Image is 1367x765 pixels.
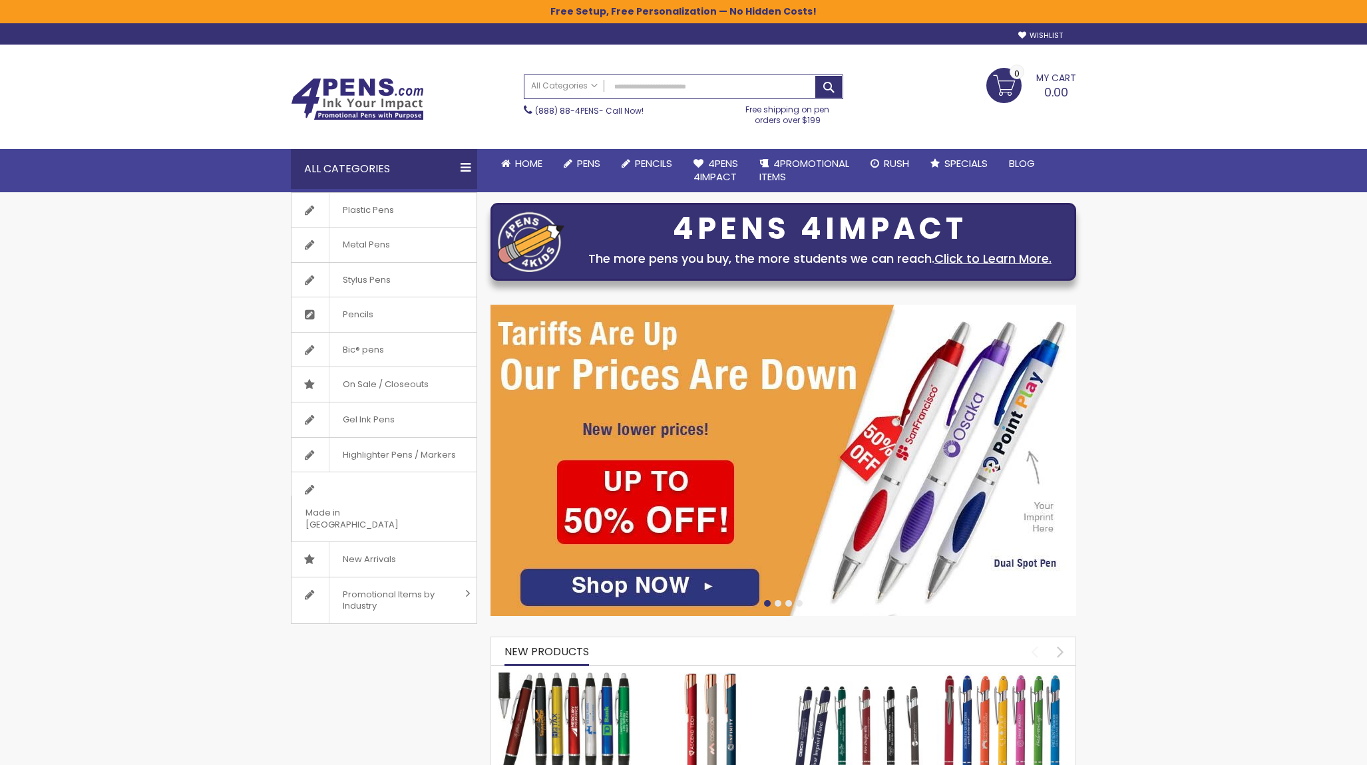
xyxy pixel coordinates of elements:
img: 4Pens Custom Pens and Promotional Products [291,78,424,120]
a: Specials [920,149,998,178]
a: 4PROMOTIONALITEMS [749,149,860,192]
div: Free shipping on pen orders over $199 [732,99,844,126]
a: Ellipse Softy Brights with Stylus Pen - Laser [936,672,1070,683]
span: Pencils [329,297,387,332]
a: Pencils [611,149,683,178]
span: All Categories [531,80,598,91]
span: Made in [GEOGRAPHIC_DATA] [292,496,443,541]
span: Metal Pens [329,228,403,262]
a: Plastic Pens [292,193,477,228]
a: 0.00 0 [986,68,1076,101]
span: 0 [1014,67,1020,80]
a: Bic® pens [292,333,477,367]
a: Pens [553,149,611,178]
span: On Sale / Closeouts [329,367,442,402]
span: Blog [1009,156,1035,170]
a: Gel Ink Pens [292,402,477,437]
span: Home [515,156,542,170]
img: /cheap-promotional-products.html [490,305,1076,616]
a: Home [490,149,553,178]
a: Rush [860,149,920,178]
span: - Call Now! [535,105,644,116]
a: Metal Pens [292,228,477,262]
a: Promotional Items by Industry [292,577,477,623]
span: Plastic Pens [329,193,407,228]
span: New Arrivals [329,542,409,577]
span: Gel Ink Pens [329,402,408,437]
span: New Products [504,644,589,659]
span: Bic® pens [329,333,397,367]
a: New Arrivals [292,542,477,577]
div: All Categories [291,149,477,189]
div: 4PENS 4IMPACT [571,215,1069,243]
span: 0.00 [1044,84,1068,100]
span: Pencils [635,156,672,170]
span: Stylus Pens [329,263,404,297]
span: 4Pens 4impact [693,156,738,184]
a: Blog [998,149,1046,178]
a: Wishlist [1018,31,1063,41]
span: 4PROMOTIONAL ITEMS [759,156,849,184]
div: prev [1023,640,1046,663]
span: Promotional Items by Industry [329,577,461,623]
span: Specials [944,156,988,170]
a: The Barton Custom Pens Special Offer [498,672,631,683]
img: four_pen_logo.png [498,212,564,272]
span: Highlighter Pens / Markers [329,438,469,472]
a: Crosby Softy Rose Gold with Stylus Pen - Mirror Laser [644,672,777,683]
a: 4Pens4impact [683,149,749,192]
a: On Sale / Closeouts [292,367,477,402]
div: next [1049,640,1072,663]
a: Highlighter Pens / Markers [292,438,477,472]
a: (888) 88-4PENS [535,105,599,116]
a: All Categories [524,75,604,97]
span: Pens [577,156,600,170]
a: Pencils [292,297,477,332]
a: Click to Learn More. [934,250,1052,267]
span: Rush [884,156,909,170]
a: Custom Soft Touch Metal Pen - Stylus Top [790,672,923,683]
a: Made in [GEOGRAPHIC_DATA] [292,472,477,541]
a: Stylus Pens [292,263,477,297]
div: The more pens you buy, the more students we can reach. [571,249,1069,268]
